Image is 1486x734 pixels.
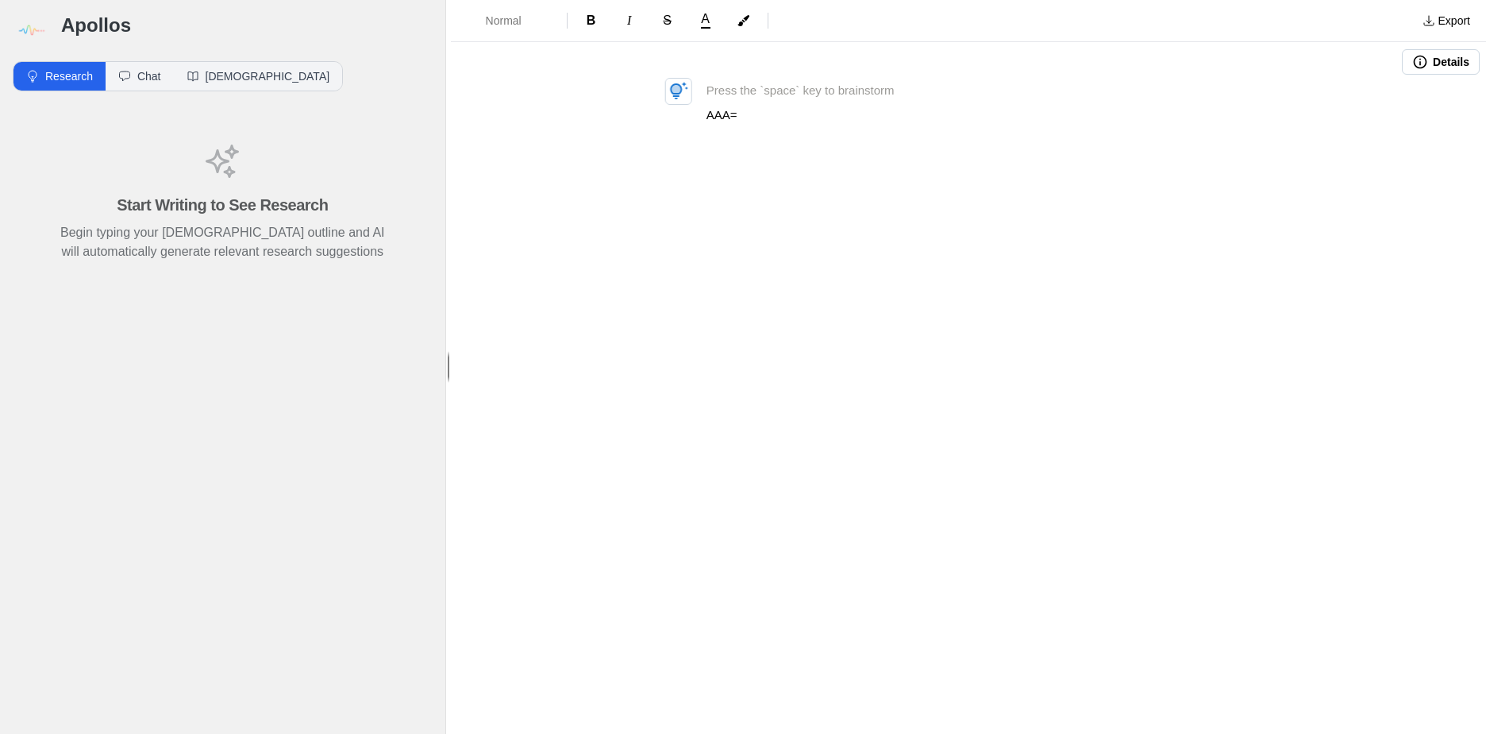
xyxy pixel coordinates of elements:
button: Export [1413,8,1480,33]
iframe: Drift Widget Chat Controller [1407,655,1467,715]
button: Format Bold [574,8,609,33]
button: Formatting Options [457,6,560,35]
button: Research [13,62,106,91]
button: Chat [106,62,174,91]
span: AAA= [706,108,737,122]
button: Details [1402,49,1480,75]
span: A [701,13,710,25]
button: Format Strikethrough [650,8,685,33]
span: I [627,14,631,27]
h3: Apollos [61,13,433,38]
button: A [688,10,723,32]
button: [DEMOGRAPHIC_DATA] [174,62,343,91]
img: logo [13,13,48,48]
span: B [587,14,596,27]
button: Format Italics [612,8,647,33]
span: S [663,14,672,27]
h4: Start Writing to See Research [117,193,328,217]
p: Begin typing your [DEMOGRAPHIC_DATA] outline and AI will automatically generate relevant research... [51,223,395,261]
span: Normal [486,13,541,29]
